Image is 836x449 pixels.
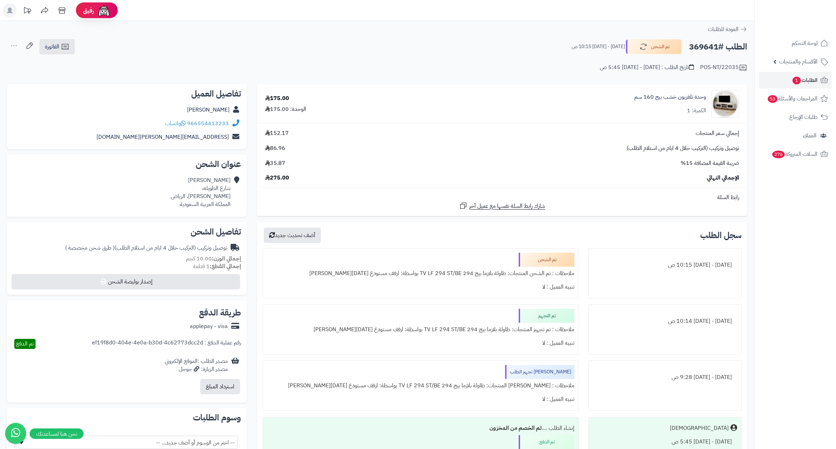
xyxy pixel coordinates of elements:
strong: إجمالي القطع: [210,262,241,271]
h2: تفاصيل الشحن [13,228,241,236]
a: 966554413233 [187,119,229,128]
div: [PERSON_NAME] شارع الطويله، [PERSON_NAME]، الرياض المملكة العربية السعودية [171,176,231,208]
span: 1 [792,77,801,84]
span: شارك رابط السلة نفسها مع عميل آخر [469,202,545,210]
h2: الطلب #369641 [689,40,747,54]
img: ai-face.png [97,3,111,17]
button: استرداد المبلغ [200,379,240,394]
h2: طريقة الدفع [199,309,241,317]
button: إصدار بوليصة الشحن [11,274,240,289]
div: [PERSON_NAME] تجهيز الطلب [505,365,574,379]
span: الطلبات [792,75,818,85]
div: تنبيه العميل : لا [267,280,574,294]
h2: تفاصيل العميل [13,90,241,98]
div: POS-NT/22035 [700,63,747,72]
div: تم الشحن [519,253,574,267]
button: تم الشحن [626,39,682,54]
div: ملاحظات : [PERSON_NAME] المنتجات: طاولة بلازما بيج 294 TV LF 294 ST/BE بواسطة: ارفف مستودع [DATE]... [267,379,574,393]
div: تم الدفع [519,435,574,449]
a: الطلبات1 [759,72,832,89]
h2: وسوم الطلبات [13,413,241,422]
div: ملاحظات : تم الشحن المنتجات: طاولة بلازما بيج 294 TV LF 294 ST/BE بواسطة: ارفف مستودع [DATE][PERS... [267,267,574,280]
span: 276 [772,151,785,158]
span: الإجمالي النهائي [707,174,739,182]
div: [DATE] - [DATE] 9:28 ص [593,371,737,384]
button: أضف تحديث جديد [264,228,321,243]
div: الكمية: 1 [687,107,706,115]
div: [DATE] - [DATE] 5:45 ص [593,435,737,449]
small: [DATE] - [DATE] 10:15 ص [572,43,625,50]
div: إنشاء الطلب .... [267,421,574,435]
span: السلات المتروكة [772,149,818,159]
span: 35.87 [265,159,285,167]
a: العودة للطلبات [708,25,747,33]
span: توصيل وتركيب (التركيب خلال 4 ايام من استلام الطلب) [627,144,739,152]
div: applepay - visa [190,322,228,330]
strong: إجمالي الوزن: [212,254,241,263]
div: ملاحظات : تم تجهيز المنتجات: طاولة بلازما بيج 294 TV LF 294 ST/BE بواسطة: ارفف مستودع [DATE][PERS... [267,323,574,336]
div: تم التجهيز [519,309,574,323]
a: السلات المتروكة276 [759,146,832,162]
a: تحديثات المنصة [18,3,36,19]
span: رفيق [83,6,94,15]
span: طلبات الإرجاع [789,112,818,122]
div: توصيل وتركيب (التركيب خلال 4 ايام من استلام الطلب) [65,244,227,252]
span: 53 [768,95,777,103]
div: رقم عملية الدفع : ef19f8d0-404e-4e0a-b30d-4c62773dcc2d [92,339,241,349]
img: logo-2.png [789,20,829,34]
a: الفاتورة [39,39,75,54]
div: تاريخ الطلب : [DATE] - [DATE] 5:45 ص [600,63,694,71]
span: الفاتورة [45,43,59,51]
a: العملاء [759,127,832,144]
span: العملاء [803,131,816,140]
h3: سجل الطلب [700,231,742,239]
span: المراجعات والأسئلة [767,94,818,104]
span: إجمالي سعر المنتجات [696,129,739,137]
a: شارك رابط السلة نفسها مع عميل آخر [459,201,545,210]
span: 86.96 [265,144,285,152]
span: ضريبة القيمة المضافة 15% [681,159,739,167]
span: ( طرق شحن مخصصة ) [65,244,115,252]
span: لوحة التحكم [792,38,818,48]
span: العودة للطلبات [708,25,738,33]
small: 1 قطعة [193,262,241,271]
a: لوحة التحكم [759,35,832,52]
h2: عنوان الشحن [13,160,241,168]
small: 10.00 كجم [186,254,241,263]
a: وحدة تلفزيون خشب بيج 160 سم [634,93,706,101]
a: المراجعات والأسئلة53 [759,90,832,107]
span: -- اختر من الوسوم أو أضف جديد... -- [15,436,238,449]
div: تنبيه العميل : لا [267,336,574,350]
a: [EMAIL_ADDRESS][PERSON_NAME][DOMAIN_NAME] [96,133,229,141]
div: تنبيه العميل : لا [267,393,574,406]
span: تم الدفع [16,340,34,348]
a: [PERSON_NAME] [187,106,230,114]
div: [DATE] - [DATE] 10:15 ص [593,258,737,272]
div: رابط السلة [260,193,744,201]
div: [DATE] - [DATE] 10:14 ص [593,314,737,328]
div: مصدر الطلب :الموقع الإلكتروني [165,357,228,373]
div: الوحدة: 175.00 [265,105,306,113]
a: واتساب [165,119,186,128]
span: 275.00 [265,174,289,182]
b: تم الخصم من المخزون [489,424,542,432]
img: 1750493482-220601011460-90x90.jpg [712,90,739,118]
a: طلبات الإرجاع [759,109,832,125]
div: [DEMOGRAPHIC_DATA] [670,424,729,432]
div: 175.00 [265,94,289,102]
span: 152.17 [265,129,289,137]
span: الأقسام والمنتجات [779,57,818,67]
div: مصدر الزيارة: جوجل [165,365,228,373]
